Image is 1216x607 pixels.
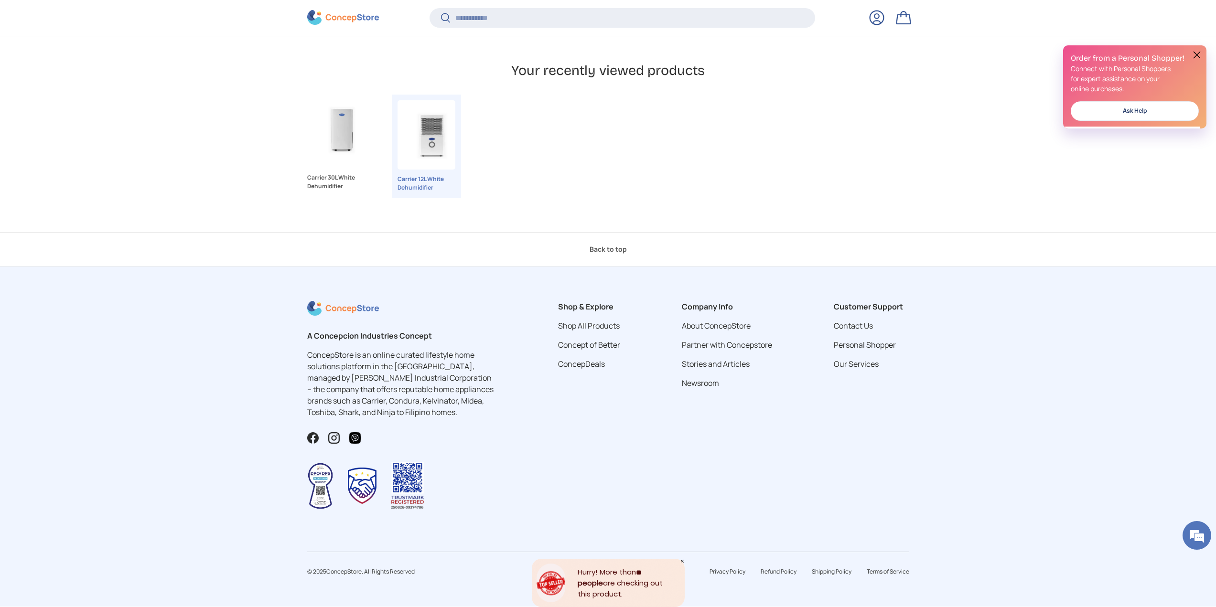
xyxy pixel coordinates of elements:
[1071,101,1199,121] a: Ask Help
[307,62,909,79] h2: Your recently viewed products
[307,330,496,341] h2: A Concepcion Industries Concept
[682,359,750,369] a: Stories and Articles
[812,567,851,575] a: Shipping Policy
[682,340,772,350] a: Partner with Concepstore
[398,100,467,170] a: Carrier 12L White Dehumidifier
[307,349,496,418] p: ConcepStore is an online curated lifestyle home solutions platform in the [GEOGRAPHIC_DATA], mana...
[307,567,415,575] span: © 2025 . All Rights Reserved
[348,468,377,504] img: Trustmark Seal
[398,175,455,192] a: Carrier 12L White Dehumidifier
[307,173,377,191] a: Carrier 30L White Dehumidifier
[867,567,909,575] a: Terms of Service
[834,340,896,350] a: Personal Shopper
[761,567,796,575] a: Refund Policy
[326,567,362,575] a: ConcepStore
[558,320,620,331] a: Shop All Products
[307,11,379,25] img: ConcepStore
[391,462,424,510] img: Trustmark QR
[1071,53,1199,64] h2: Order from a Personal Shopper!
[307,95,377,164] a: Carrier 30L White Dehumidifier
[558,359,605,369] a: ConcepDeals
[834,359,879,369] a: Our Services
[682,320,751,331] a: About ConcepStore
[680,559,685,564] div: Close
[710,567,745,575] a: Privacy Policy
[682,378,719,388] a: Newsroom
[307,462,334,510] img: Data Privacy Seal
[1071,64,1199,94] p: Connect with Personal Shoppers for expert assistance on your online purchases.
[558,340,620,350] a: Concept of Better
[834,320,873,331] a: Contact Us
